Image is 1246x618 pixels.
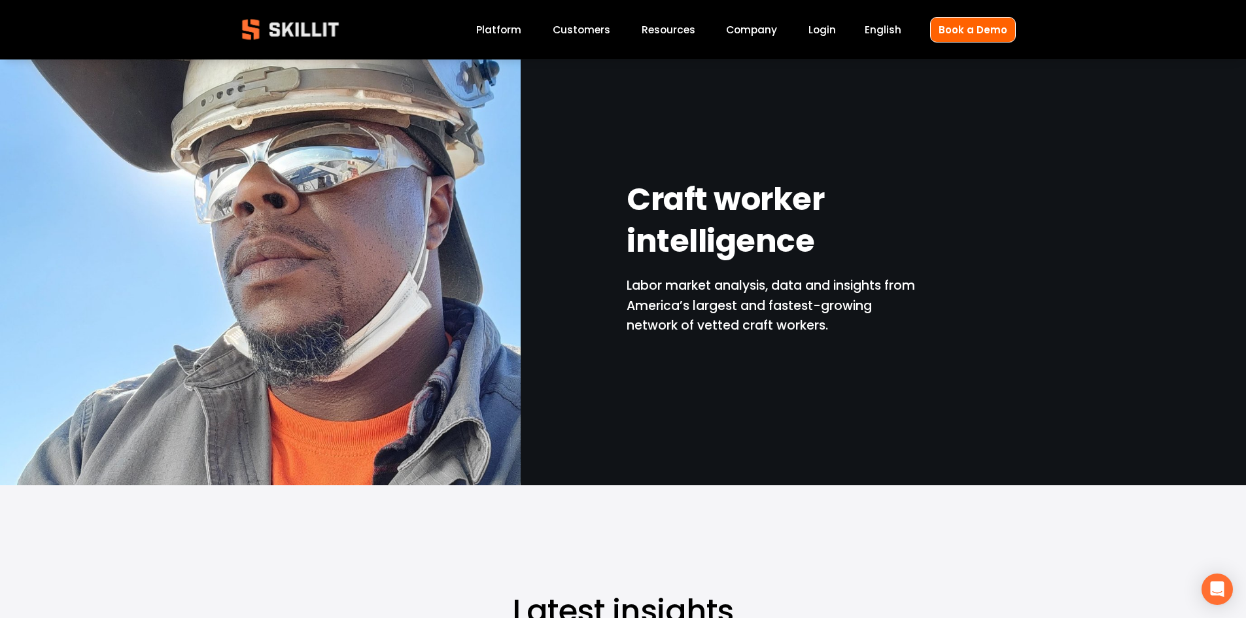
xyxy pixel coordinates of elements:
a: Login [808,21,836,39]
p: Labor market analysis, data and insights from America’s largest and fastest-growing network of ve... [627,276,916,336]
a: folder dropdown [642,21,695,39]
strong: Craft worker intelligence [627,175,831,271]
a: Book a Demo [930,17,1016,43]
span: Resources [642,22,695,37]
span: English [865,22,901,37]
div: Open Intercom Messenger [1202,574,1233,605]
img: Skillit [231,10,350,49]
a: Platform [476,21,521,39]
a: Company [726,21,777,39]
div: language picker [865,21,901,39]
a: Customers [553,21,610,39]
